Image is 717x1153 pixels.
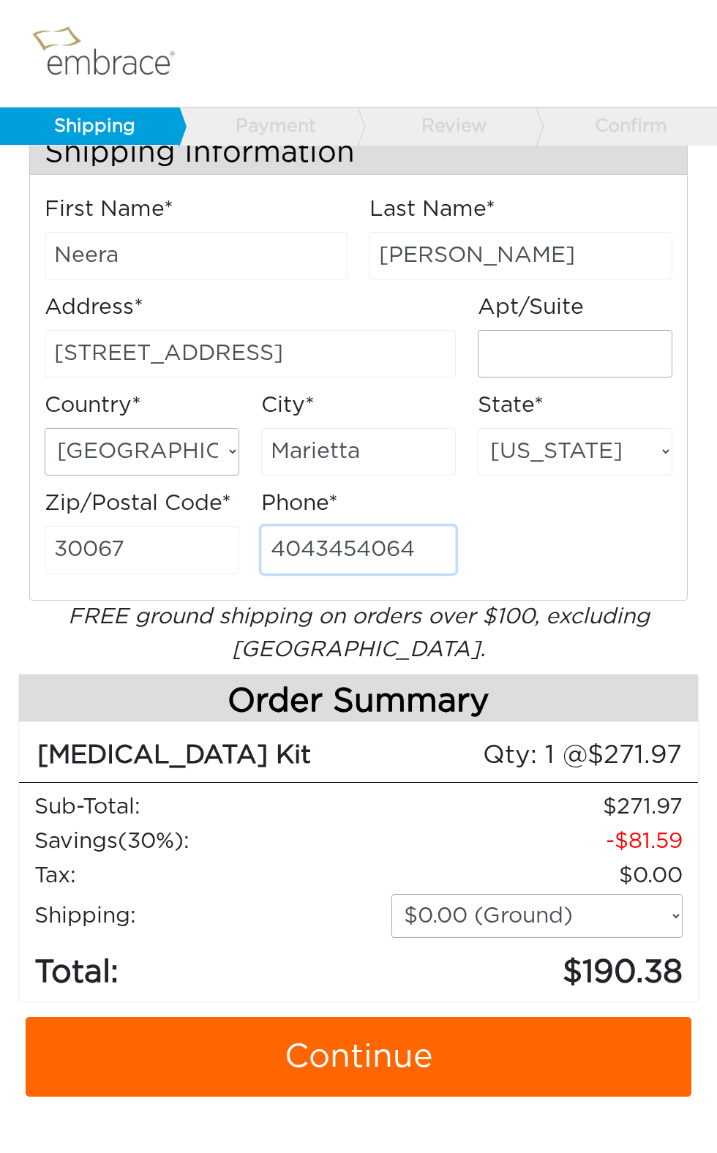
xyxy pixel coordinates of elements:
a: Review [357,108,536,146]
td: Shipping: [34,893,391,939]
td: 190.38 [391,939,683,998]
label: State* [478,389,544,422]
div: 1 @ [380,737,682,775]
h3: Shipping Information [30,129,687,174]
td: Total: [34,939,391,998]
label: Country* [45,389,141,422]
label: First Name* [45,193,173,226]
span: (30%) [118,830,184,852]
a: Continue [26,1017,691,1097]
td: Sub-Total: [34,790,391,825]
a: Payment [179,108,358,146]
td: Savings : [34,825,391,859]
td: 81.59 [391,825,683,859]
img: logo.png [26,18,194,89]
label: Last Name* [369,193,495,226]
label: Address* [45,291,143,324]
td: 271.97 [391,790,683,825]
td: 0.00 [391,859,683,893]
a: Confirm [536,108,715,146]
div: [MEDICAL_DATA] Kit [37,737,339,775]
label: Zip/Postal Code* [45,487,231,520]
h4: Order Summary [19,675,698,722]
label: Apt/Suite [478,291,584,324]
span: 271.97 [588,743,682,768]
label: City* [261,389,315,422]
label: Phone* [261,487,338,520]
td: Tax: [34,859,391,893]
div: FREE ground shipping on orders over $100, excluding [GEOGRAPHIC_DATA]. [18,601,699,666]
